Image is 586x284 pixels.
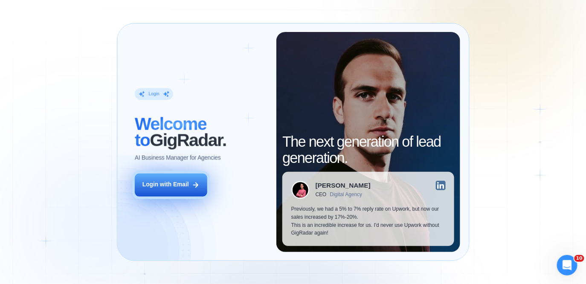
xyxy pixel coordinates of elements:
div: Login [148,91,159,97]
p: Previously, we had a 5% to 7% reply rate on Upwork, but now our sales increased by 17%-20%. This ... [291,205,446,238]
div: Digital Agency [330,192,363,198]
span: 10 [574,255,584,262]
h2: ‍ GigRadar. [135,116,268,148]
p: AI Business Manager for Agencies [135,154,221,162]
h2: The next generation of lead generation. [282,134,454,166]
iframe: Intercom live chat [557,255,577,275]
span: Welcome to [135,114,206,150]
div: Login with Email [142,181,189,189]
div: CEO [316,192,326,198]
div: [PERSON_NAME] [316,182,371,188]
button: Login with Email [135,174,207,196]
